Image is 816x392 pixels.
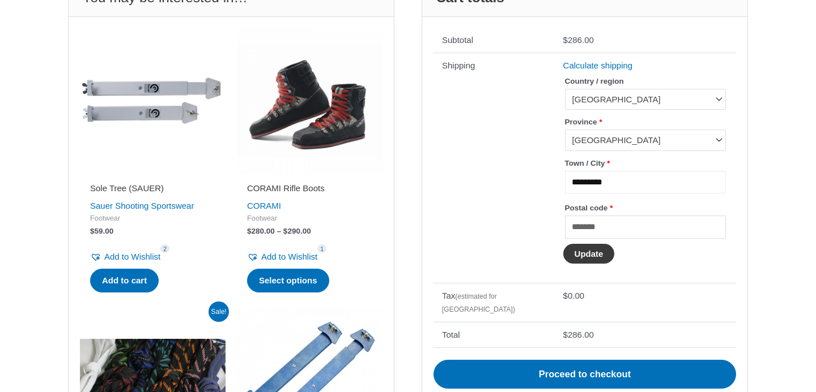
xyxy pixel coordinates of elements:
a: CORAMI Rifle Boots [247,183,372,198]
span: Add to Wishlist [261,252,317,261]
th: Total [433,322,555,347]
a: Add to Wishlist [247,249,317,265]
bdi: 290.00 [283,227,311,235]
span: 2 [160,244,169,253]
label: Postal code [565,200,726,216]
bdi: 0.00 [563,291,585,300]
span: Footwear [247,214,372,223]
span: British Columbia [572,135,708,146]
label: Town / City [565,156,726,171]
span: $ [563,330,568,339]
label: Province [565,114,726,130]
th: Subtotal [433,28,555,53]
bdi: 286.00 [563,35,594,45]
bdi: 59.00 [90,227,113,235]
span: Add to Wishlist [104,252,160,261]
span: $ [563,291,568,300]
span: $ [247,227,252,235]
a: Select options for “CORAMI Rifle Boots” [247,269,329,292]
span: $ [283,227,288,235]
span: 1 [317,244,326,253]
span: – [277,227,282,235]
span: $ [563,35,568,45]
a: Calculate shipping [563,61,633,70]
h2: Sole Tree (SAUER) [90,183,215,194]
a: CORAMI [247,201,281,210]
bdi: 286.00 [563,330,594,339]
label: Country / region [565,74,726,89]
a: Proceed to checkout [433,360,736,389]
span: Canada [572,94,708,105]
h2: CORAMI Rifle Boots [247,183,372,194]
bdi: 280.00 [247,227,275,235]
a: Add to Wishlist [90,249,160,265]
span: Footwear [90,214,215,223]
img: Sole Tree (SAUER) [80,28,226,174]
span: Canada [565,89,726,110]
a: Sauer Shooting Sportswear [90,201,194,210]
th: Shipping [433,53,555,283]
button: Update [563,244,615,264]
span: British Columbia [565,130,726,150]
th: Tax [433,283,555,322]
a: Add to cart: “Sole Tree (SAUER)” [90,269,159,292]
a: Sole Tree (SAUER) [90,183,215,198]
span: Sale! [209,301,229,322]
span: $ [90,227,95,235]
img: CORAMI Rifle Boots [237,28,382,174]
small: (estimated for [GEOGRAPHIC_DATA]) [442,292,515,314]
